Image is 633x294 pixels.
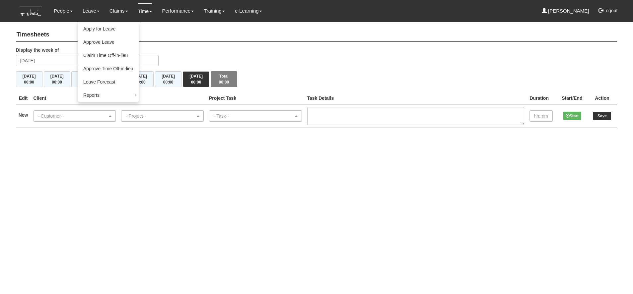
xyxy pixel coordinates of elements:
[204,3,225,19] a: Training
[529,110,553,122] input: hh:mm
[78,62,139,75] a: Approve Time Off-in-lieu
[54,3,73,19] a: People
[52,80,62,85] span: 00:00
[109,3,128,19] a: Claims
[206,92,305,104] th: Project Task
[34,110,116,122] button: --Customer--
[78,49,139,62] a: Claim Time Off-in-lieu
[16,92,31,104] th: Edit
[78,88,139,102] a: Reports
[16,71,617,87] div: Timesheet Week Summary
[78,22,139,35] a: Apply for Leave
[593,112,611,120] input: Save
[16,28,617,42] h4: Timesheets
[305,92,527,104] th: Task Details
[78,75,139,88] a: Leave Forecast
[38,113,108,119] div: --Customer--
[211,71,237,87] button: Total00:00
[155,71,181,87] button: [DATE]00:00
[219,80,229,85] span: 00:00
[557,92,587,104] th: Start/End
[135,80,146,85] span: 00:00
[44,71,70,87] button: [DATE]00:00
[71,71,98,87] button: [DATE]00:00
[138,3,152,19] a: Time
[587,92,617,104] th: Action
[162,3,194,19] a: Performance
[527,92,557,104] th: Duration
[235,3,262,19] a: e-Learning
[127,71,154,87] button: [DATE]00:00
[563,112,581,120] button: Start
[31,92,119,104] th: Client
[209,110,302,122] button: --Task--
[183,71,209,87] button: [DATE]00:00
[121,110,204,122] button: --Project--
[24,80,34,85] span: 00:00
[19,112,28,118] label: New
[16,47,59,53] label: Display the week of
[594,3,622,19] button: Logout
[163,80,174,85] span: 00:00
[542,3,589,19] a: [PERSON_NAME]
[125,113,195,119] div: --Project--
[83,3,100,19] a: Leave
[78,35,139,49] a: Approve Leave
[118,92,206,104] th: Project
[213,113,294,119] div: --Task--
[16,71,42,87] button: [DATE]00:00
[191,80,201,85] span: 00:00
